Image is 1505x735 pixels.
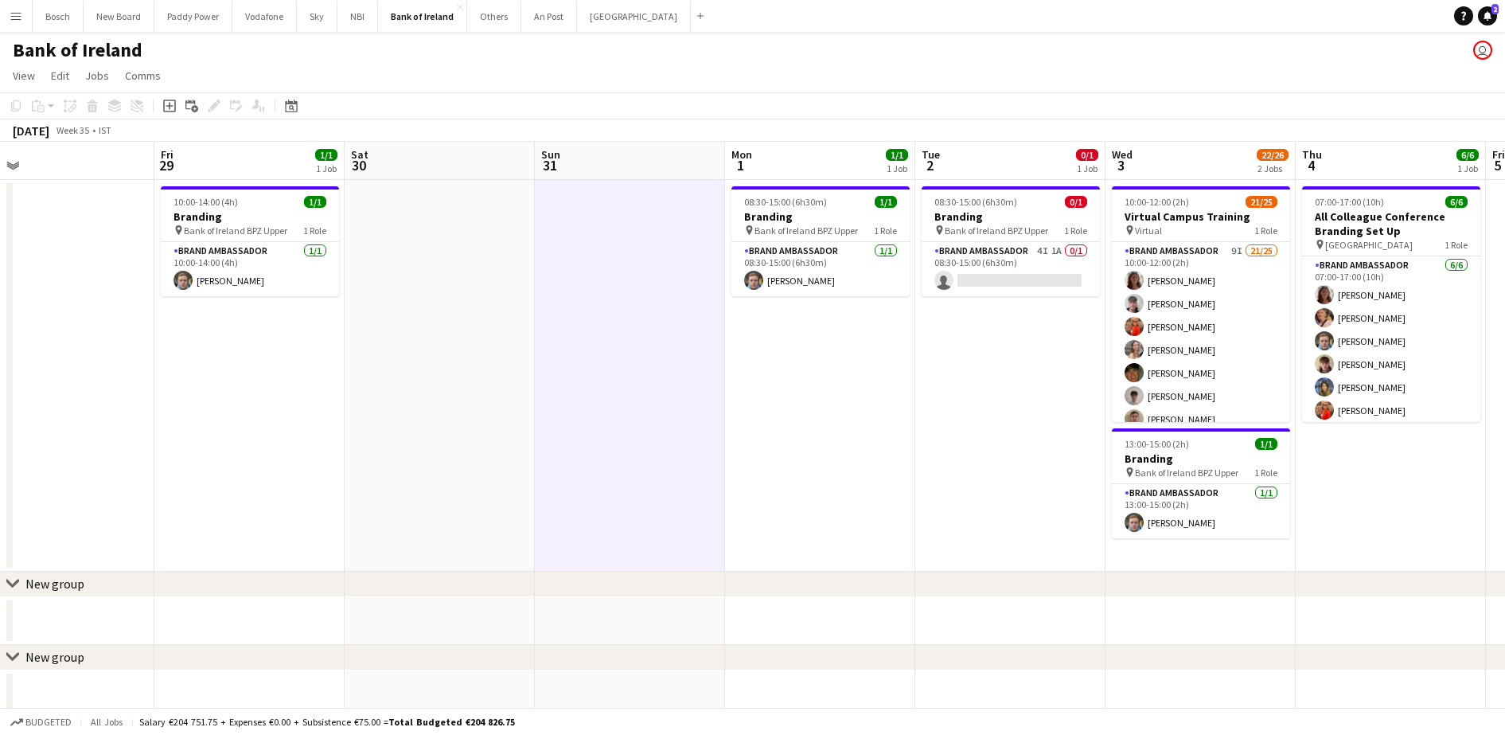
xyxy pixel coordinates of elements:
[125,68,161,83] span: Comms
[6,65,41,86] a: View
[467,1,521,32] button: Others
[232,1,297,32] button: Vodafone
[1076,149,1098,161] span: 0/1
[1302,186,1480,422] app-job-card: 07:00-17:00 (10h)6/6All Colleague Conference Branding Set Up [GEOGRAPHIC_DATA]1 RoleBrand Ambassa...
[13,123,49,139] div: [DATE]
[1315,196,1384,208] span: 07:00-17:00 (10h)
[119,65,167,86] a: Comms
[304,196,326,208] span: 1/1
[174,196,238,208] span: 10:00-14:00 (4h)
[25,649,84,665] div: New group
[1302,256,1480,426] app-card-role: Brand Ambassador6/607:00-17:00 (10h)[PERSON_NAME][PERSON_NAME][PERSON_NAME][PERSON_NAME][PERSON_N...
[79,65,115,86] a: Jobs
[945,225,1048,237] span: Bank of Ireland BPZ Upper
[1456,149,1479,161] span: 6/6
[297,1,337,32] button: Sky
[303,225,326,237] span: 1 Role
[1254,225,1277,237] span: 1 Role
[1491,4,1499,14] span: 2
[1445,239,1468,251] span: 1 Role
[1478,6,1497,25] a: 2
[1112,147,1133,162] span: Wed
[922,209,1100,224] h3: Branding
[521,1,577,32] button: An Post
[1457,162,1478,174] div: 1 Job
[731,209,910,224] h3: Branding
[84,1,154,32] button: New Board
[1445,196,1468,208] span: 6/6
[1064,225,1087,237] span: 1 Role
[731,242,910,296] app-card-role: Brand Ambassador1/108:30-15:00 (6h30m)[PERSON_NAME]
[154,1,232,32] button: Paddy Power
[1302,209,1480,238] h3: All Colleague Conference Branding Set Up
[99,124,111,136] div: IST
[1112,428,1290,538] app-job-card: 13:00-15:00 (2h)1/1Branding Bank of Ireland BPZ Upper1 RoleBrand Ambassador1/113:00-15:00 (2h)[PE...
[1125,196,1189,208] span: 10:00-12:00 (2h)
[922,242,1100,296] app-card-role: Brand Ambassador4I1A0/108:30-15:00 (6h30m)
[88,716,126,728] span: All jobs
[541,147,560,162] span: Sun
[139,716,515,728] div: Salary €204 751.75 + Expenses €0.00 + Subsistence €75.00 =
[316,162,337,174] div: 1 Job
[577,1,691,32] button: [GEOGRAPHIC_DATA]
[337,1,378,32] button: NBI
[158,156,174,174] span: 29
[1135,467,1238,479] span: Bank of Ireland BPZ Upper
[33,1,84,32] button: Bosch
[161,242,339,296] app-card-role: Brand Ambassador1/110:00-14:00 (4h)[PERSON_NAME]
[351,147,368,162] span: Sat
[388,716,515,728] span: Total Budgeted €204 826.75
[1109,156,1133,174] span: 3
[539,156,560,174] span: 31
[1255,438,1277,450] span: 1/1
[934,196,1017,208] span: 08:30-15:00 (6h30m)
[754,225,858,237] span: Bank of Ireland BPZ Upper
[1302,147,1322,162] span: Thu
[1492,147,1505,162] span: Fri
[731,147,752,162] span: Mon
[1490,156,1505,174] span: 5
[875,196,897,208] span: 1/1
[161,147,174,162] span: Fri
[13,68,35,83] span: View
[85,68,109,83] span: Jobs
[1112,209,1290,224] h3: Virtual Campus Training
[922,147,940,162] span: Tue
[1473,41,1492,60] app-user-avatar: Katie Shovlin
[25,717,72,728] span: Budgeted
[13,38,142,62] h1: Bank of Ireland
[1135,225,1162,237] span: Virtual
[1254,467,1277,479] span: 1 Role
[378,1,467,32] button: Bank of Ireland
[919,156,940,174] span: 2
[731,186,910,296] app-job-card: 08:30-15:00 (6h30m)1/1Branding Bank of Ireland BPZ Upper1 RoleBrand Ambassador1/108:30-15:00 (6h3...
[349,156,368,174] span: 30
[25,576,84,592] div: New group
[1325,239,1413,251] span: [GEOGRAPHIC_DATA]
[886,149,908,161] span: 1/1
[51,68,69,83] span: Edit
[1077,162,1098,174] div: 1 Job
[744,196,827,208] span: 08:30-15:00 (6h30m)
[1125,438,1189,450] span: 13:00-15:00 (2h)
[45,65,76,86] a: Edit
[161,186,339,296] app-job-card: 10:00-14:00 (4h)1/1Branding Bank of Ireland BPZ Upper1 RoleBrand Ambassador1/110:00-14:00 (4h)[PE...
[729,156,752,174] span: 1
[184,225,287,237] span: Bank of Ireland BPZ Upper
[1257,162,1288,174] div: 2 Jobs
[161,209,339,224] h3: Branding
[315,149,337,161] span: 1/1
[1112,186,1290,422] app-job-card: 10:00-12:00 (2h)21/25Virtual Campus Training Virtual1 RoleBrand Ambassador9I21/2510:00-12:00 (2h)...
[874,225,897,237] span: 1 Role
[887,162,907,174] div: 1 Job
[8,713,74,731] button: Budgeted
[922,186,1100,296] app-job-card: 08:30-15:00 (6h30m)0/1Branding Bank of Ireland BPZ Upper1 RoleBrand Ambassador4I1A0/108:30-15:00 ...
[1112,452,1290,466] h3: Branding
[1065,196,1087,208] span: 0/1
